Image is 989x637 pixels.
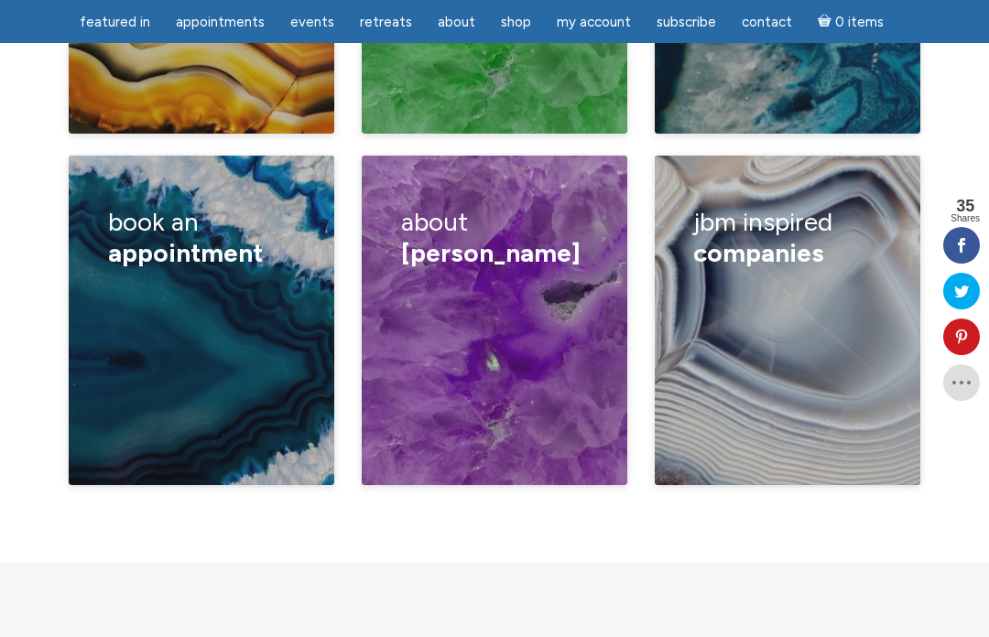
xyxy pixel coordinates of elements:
[557,14,631,30] span: My Account
[438,14,475,30] span: About
[951,214,980,223] span: Shares
[108,194,296,281] h3: book an
[818,14,835,30] i: Cart
[279,5,345,40] a: Events
[401,237,581,268] span: [PERSON_NAME]
[731,5,803,40] a: Contact
[360,14,412,30] span: Retreats
[657,14,716,30] span: Subscribe
[807,3,895,40] a: Cart0 items
[176,14,265,30] span: Appointments
[951,198,980,214] span: 35
[693,194,881,281] h3: jbm inspired
[80,14,150,30] span: featured in
[427,5,486,40] a: About
[546,5,642,40] a: My Account
[646,5,727,40] a: Subscribe
[490,5,542,40] a: Shop
[290,14,334,30] span: Events
[108,237,263,268] span: appointment
[349,5,423,40] a: Retreats
[742,14,792,30] span: Contact
[501,14,531,30] span: Shop
[835,16,884,29] span: 0 items
[69,5,161,40] a: featured in
[401,194,589,281] h3: about
[693,237,824,268] span: Companies
[165,5,276,40] a: Appointments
